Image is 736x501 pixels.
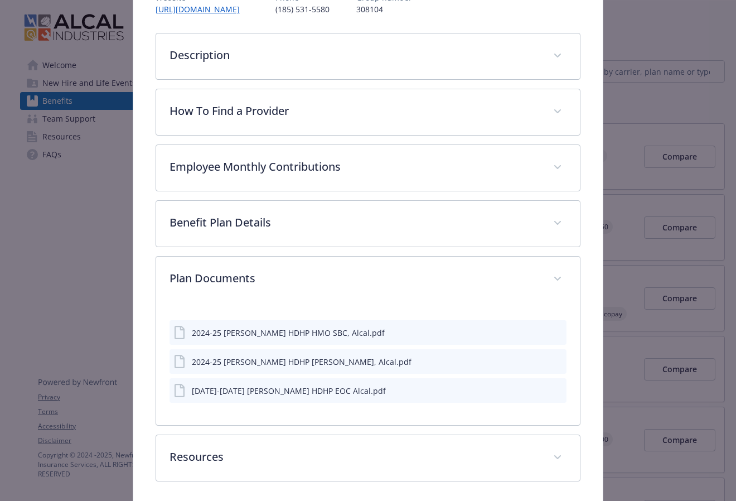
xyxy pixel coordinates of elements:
div: 2024-25 [PERSON_NAME] HDHP HMO SBC, Alcal.pdf [192,327,385,339]
button: download file [534,327,543,339]
button: download file [534,385,543,397]
button: preview file [552,327,562,339]
button: download file [534,356,543,368]
p: Resources [170,449,540,465]
p: (185) 531-5580 [275,3,330,15]
p: Employee Monthly Contributions [170,158,540,175]
div: 2024-25 [PERSON_NAME] HDHP [PERSON_NAME], Alcal.pdf [192,356,411,368]
div: Benefit Plan Details [156,201,580,247]
div: Resources [156,435,580,481]
button: preview file [552,385,562,397]
div: Employee Monthly Contributions [156,145,580,191]
div: How To Find a Provider [156,89,580,135]
p: 308104 [356,3,412,15]
button: preview file [552,356,562,368]
a: [URL][DOMAIN_NAME] [156,4,249,15]
div: [DATE]-[DATE] [PERSON_NAME] HDHP EOC Alcal.pdf [192,385,386,397]
div: Description [156,33,580,79]
div: Plan Documents [156,302,580,425]
p: Plan Documents [170,270,540,287]
p: Benefit Plan Details [170,214,540,231]
p: Description [170,47,540,64]
div: Plan Documents [156,257,580,302]
p: How To Find a Provider [170,103,540,119]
